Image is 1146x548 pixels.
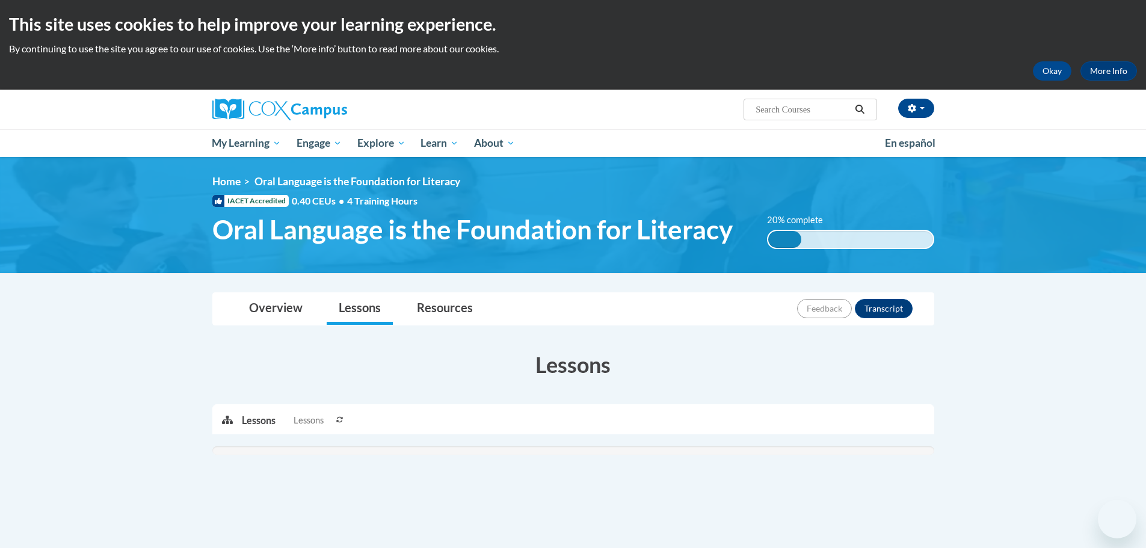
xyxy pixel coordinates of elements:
[292,194,347,208] span: 0.40 CEUs
[212,175,241,188] a: Home
[405,293,485,325] a: Resources
[194,129,952,157] div: Main menu
[421,136,458,150] span: Learn
[212,195,289,207] span: IACET Accredited
[212,349,934,380] h3: Lessons
[768,231,801,248] div: 20% complete
[885,137,935,149] span: En español
[474,136,515,150] span: About
[898,99,934,118] button: Account Settings
[212,99,441,120] a: Cox Campus
[855,299,913,318] button: Transcript
[877,131,943,156] a: En español
[797,299,852,318] button: Feedback
[754,102,851,117] input: Search Courses
[350,129,413,157] a: Explore
[9,12,1137,36] h2: This site uses cookies to help improve your learning experience.
[327,293,393,325] a: Lessons
[1098,500,1136,538] iframe: Button to launch messaging window
[413,129,466,157] a: Learn
[347,195,417,206] span: 4 Training Hours
[851,102,869,117] button: Search
[242,414,276,427] p: Lessons
[212,136,281,150] span: My Learning
[212,99,347,120] img: Cox Campus
[289,129,350,157] a: Engage
[294,414,324,427] span: Lessons
[466,129,523,157] a: About
[767,214,836,227] label: 20% complete
[205,129,289,157] a: My Learning
[9,42,1137,55] p: By continuing to use the site you agree to our use of cookies. Use the ‘More info’ button to read...
[237,293,315,325] a: Overview
[212,214,733,245] span: Oral Language is the Foundation for Literacy
[254,175,460,188] span: Oral Language is the Foundation for Literacy
[297,136,342,150] span: Engage
[1033,61,1071,81] button: Okay
[357,136,405,150] span: Explore
[339,195,344,206] span: •
[1080,61,1137,81] a: More Info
